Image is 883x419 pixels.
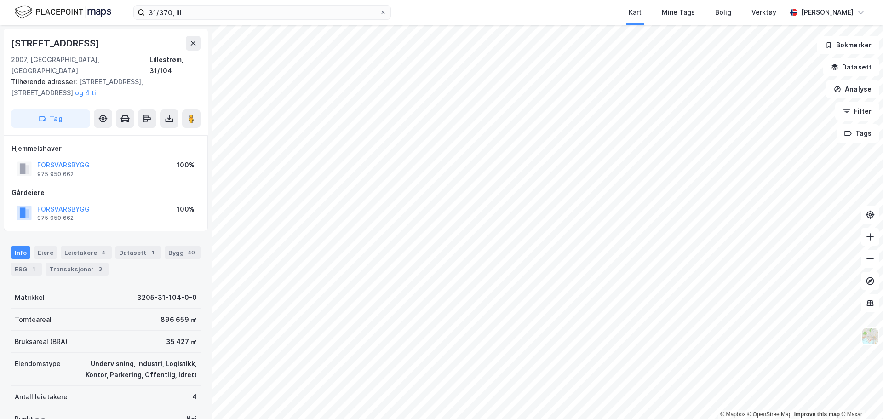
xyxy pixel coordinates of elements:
div: Info [11,246,30,259]
button: Tag [11,109,90,128]
div: 1 [148,248,157,257]
div: Kart [629,7,642,18]
a: OpenStreetMap [747,411,792,418]
div: ESG [11,263,42,276]
img: logo.f888ab2527a4732fd821a326f86c7f29.svg [15,4,111,20]
div: Transaksjoner [46,263,109,276]
div: Gårdeiere [11,187,200,198]
div: 4 [192,391,197,402]
div: Hjemmelshaver [11,143,200,154]
iframe: Chat Widget [837,375,883,419]
div: 975 950 662 [37,214,74,222]
button: Filter [835,102,879,121]
div: 40 [186,248,197,257]
div: [STREET_ADDRESS], [STREET_ADDRESS] [11,76,193,98]
div: Undervisning, Industri, Logistikk, Kontor, Parkering, Offentlig, Idrett [72,358,197,380]
div: 1 [29,264,38,274]
a: Improve this map [794,411,840,418]
div: Tomteareal [15,314,52,325]
input: Søk på adresse, matrikkel, gårdeiere, leietakere eller personer [145,6,379,19]
div: Datasett [115,246,161,259]
div: Eiendomstype [15,358,61,369]
div: Verktøy [751,7,776,18]
div: 975 950 662 [37,171,74,178]
div: Bolig [715,7,731,18]
div: Matrikkel [15,292,45,303]
div: Eiere [34,246,57,259]
div: 3205-31-104-0-0 [137,292,197,303]
div: Leietakere [61,246,112,259]
div: 2007, [GEOGRAPHIC_DATA], [GEOGRAPHIC_DATA] [11,54,149,76]
div: 896 659 ㎡ [161,314,197,325]
img: Z [861,327,879,345]
div: 100% [177,204,195,215]
div: Lillestrøm, 31/104 [149,54,201,76]
a: Mapbox [720,411,745,418]
div: 3 [96,264,105,274]
button: Tags [837,124,879,143]
button: Bokmerker [817,36,879,54]
div: 35 427 ㎡ [166,336,197,347]
div: Antall leietakere [15,391,68,402]
div: Bygg [165,246,201,259]
button: Analyse [826,80,879,98]
div: Mine Tags [662,7,695,18]
div: [STREET_ADDRESS] [11,36,101,51]
span: Tilhørende adresser: [11,78,79,86]
button: Datasett [823,58,879,76]
div: 100% [177,160,195,171]
div: 4 [99,248,108,257]
div: Bruksareal (BRA) [15,336,68,347]
div: [PERSON_NAME] [801,7,854,18]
